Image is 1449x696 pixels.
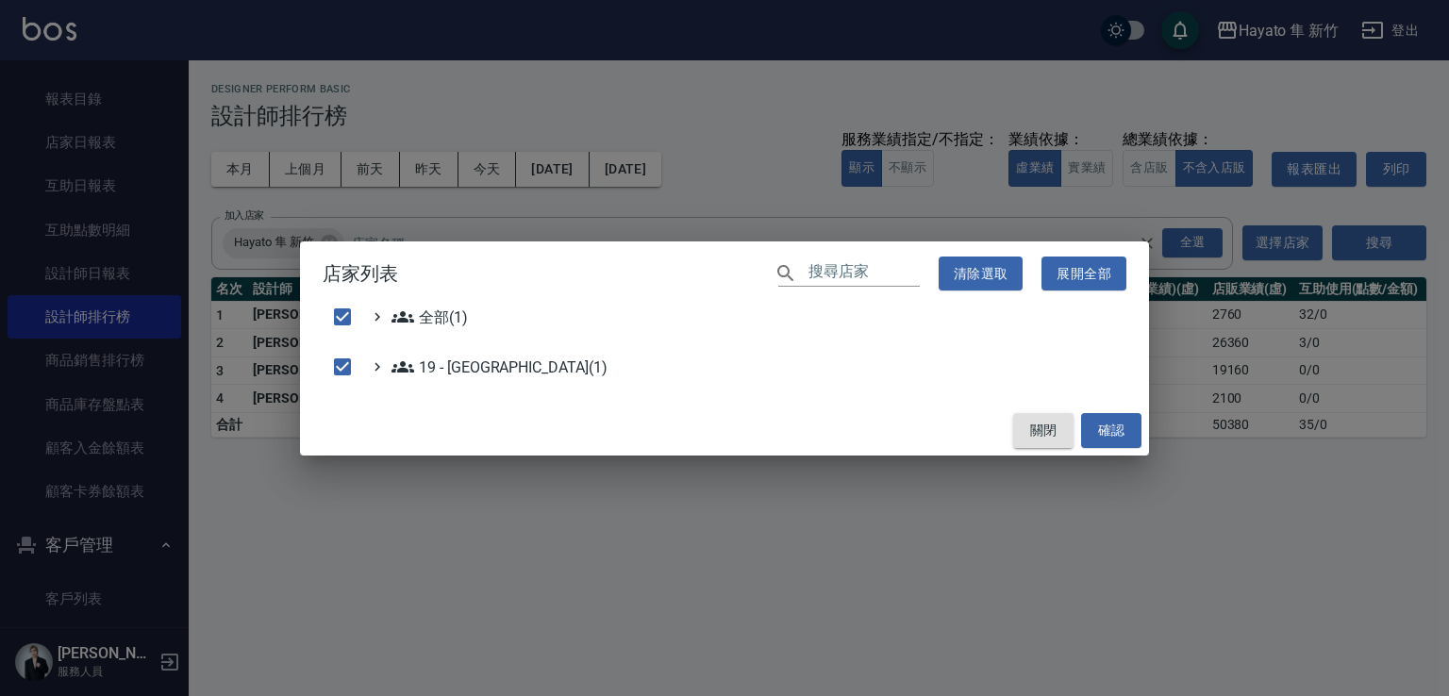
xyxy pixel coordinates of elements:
input: 搜尋店家 [808,259,920,287]
button: 關閉 [1013,413,1074,448]
span: 19 - [GEOGRAPHIC_DATA](1) [391,356,608,378]
button: 展開全部 [1041,257,1126,291]
button: 清除選取 [939,257,1024,291]
button: 確認 [1081,413,1141,448]
span: 全部(1) [391,306,468,328]
h2: 店家列表 [300,241,1149,307]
